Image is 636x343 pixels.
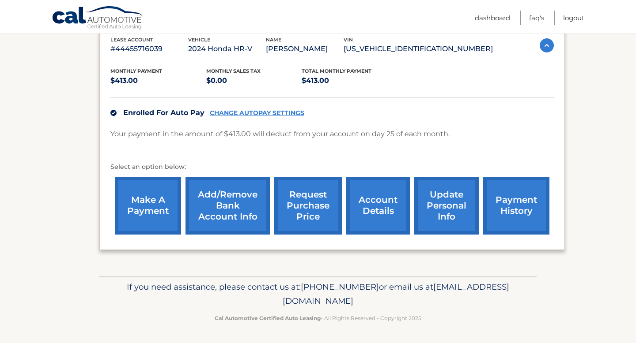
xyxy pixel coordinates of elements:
[540,38,554,52] img: accordion-active.svg
[185,177,270,235] a: Add/Remove bank account info
[274,177,342,235] a: request purchase price
[414,177,479,235] a: update personal info
[266,37,281,43] span: name
[110,128,450,140] p: Your payment in the amount of $413.00 will deduct from your account on day 25 of each month.
[475,11,510,25] a: Dashboard
[115,177,181,235] a: make a payment
[188,37,210,43] span: vehicle
[483,177,549,235] a: payment history
[110,162,554,172] p: Select an option below:
[346,177,410,235] a: account details
[266,43,344,55] p: [PERSON_NAME]
[188,43,266,55] p: 2024 Honda HR-V
[110,37,153,43] span: lease account
[344,43,493,55] p: [US_VEHICLE_IDENTIFICATION_NUMBER]
[344,37,353,43] span: vin
[529,11,544,25] a: FAQ's
[110,68,162,74] span: Monthly Payment
[110,110,117,116] img: check.svg
[302,75,397,87] p: $413.00
[301,282,379,292] span: [PHONE_NUMBER]
[52,6,144,31] a: Cal Automotive
[110,43,188,55] p: #44455716039
[110,75,206,87] p: $413.00
[563,11,584,25] a: Logout
[105,280,531,308] p: If you need assistance, please contact us at: or email us at
[215,315,321,321] strong: Cal Automotive Certified Auto Leasing
[206,75,302,87] p: $0.00
[210,109,304,117] a: CHANGE AUTOPAY SETTINGS
[105,313,531,323] p: - All Rights Reserved - Copyright 2025
[123,108,204,117] span: Enrolled For Auto Pay
[206,68,261,74] span: Monthly sales Tax
[302,68,371,74] span: Total Monthly Payment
